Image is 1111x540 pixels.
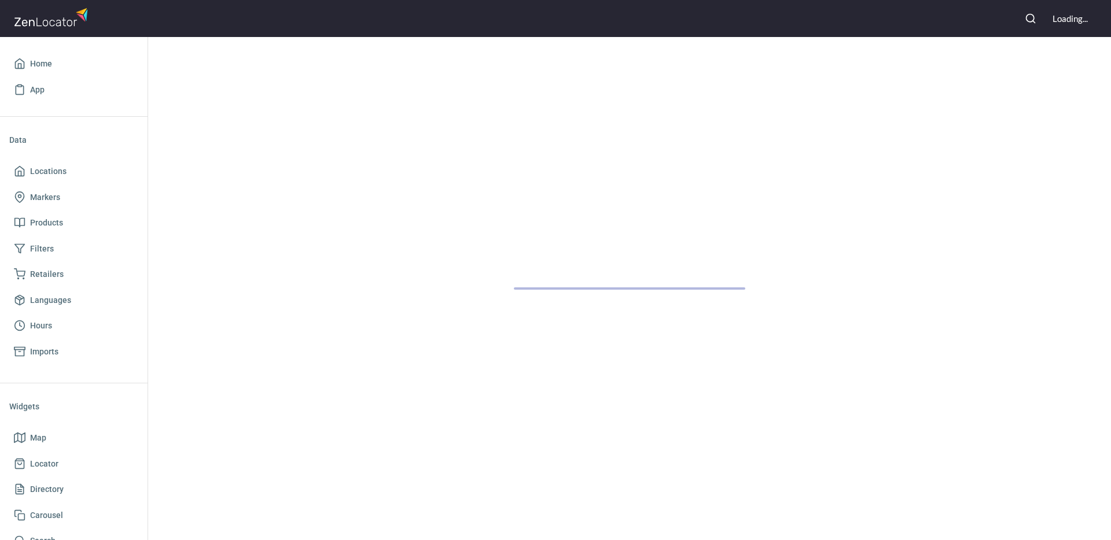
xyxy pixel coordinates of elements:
a: App [9,77,138,103]
span: Imports [30,345,58,359]
span: Map [30,431,46,445]
span: Locations [30,164,67,179]
li: Widgets [9,393,138,420]
a: Locator [9,451,138,477]
span: Directory [30,482,64,497]
a: Products [9,210,138,236]
a: Map [9,425,138,451]
div: Loading... [1053,13,1088,25]
span: Carousel [30,508,63,523]
a: Carousel [9,502,138,528]
a: Home [9,51,138,77]
span: Languages [30,293,71,308]
span: Filters [30,242,54,256]
li: Data [9,126,138,154]
a: Languages [9,287,138,313]
a: Locations [9,158,138,184]
button: Search [1018,6,1043,31]
span: Home [30,57,52,71]
span: Locator [30,457,58,471]
a: Hours [9,313,138,339]
span: Products [30,216,63,230]
img: zenlocator [14,5,91,29]
a: Filters [9,236,138,262]
span: Hours [30,319,52,333]
a: Imports [9,339,138,365]
span: App [30,83,45,97]
span: Retailers [30,267,64,282]
span: Markers [30,190,60,205]
a: Retailers [9,261,138,287]
a: Directory [9,476,138,502]
a: Markers [9,184,138,210]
